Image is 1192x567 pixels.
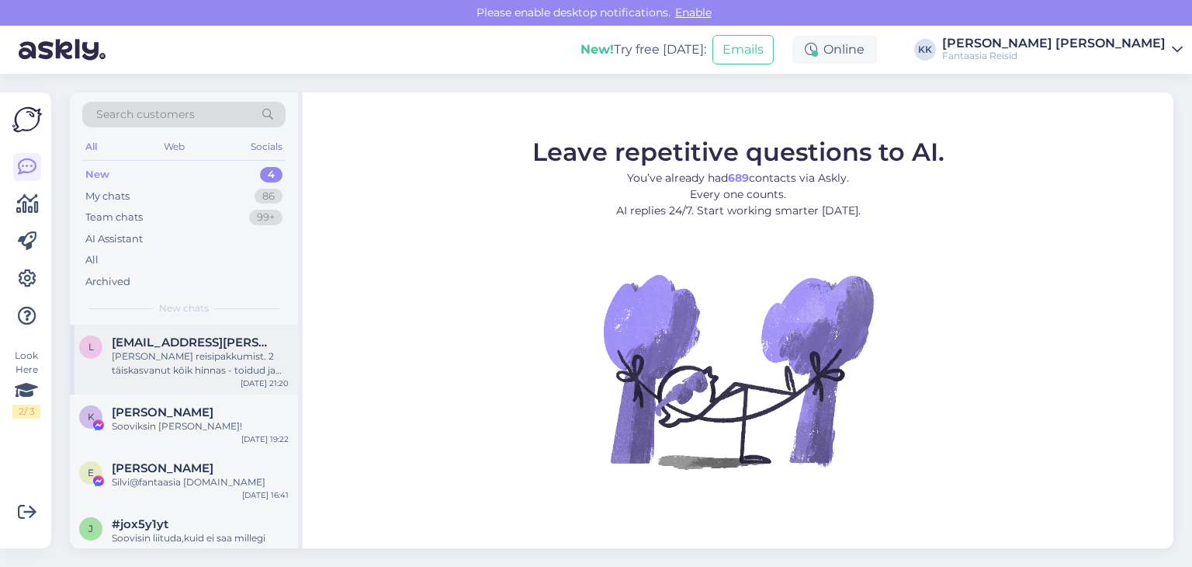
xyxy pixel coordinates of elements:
[112,531,289,559] div: Soovisin liituda,kuid ei saa millegi pärast?
[260,167,282,183] div: 4
[112,336,273,350] span: liiva.laura@gmail.com
[112,475,289,489] div: Silvi@fantaasia [DOMAIN_NAME]
[85,274,130,290] div: Archived
[532,136,944,166] span: Leave repetitive questions to AI.
[942,37,1166,50] div: [PERSON_NAME] [PERSON_NAME]
[248,137,286,157] div: Socials
[85,231,143,247] div: AI Assistant
[12,105,42,134] img: Askly Logo
[112,517,168,531] span: #jox5y1yt
[255,189,282,204] div: 86
[712,35,774,64] button: Emails
[532,169,944,218] p: You’ve already had contacts via Askly. Every one counts. AI replies 24/7. Start working smarter [...
[85,189,130,204] div: My chats
[159,301,209,315] span: New chats
[241,433,289,445] div: [DATE] 19:22
[88,523,93,534] span: j
[112,419,289,433] div: Sooviksin [PERSON_NAME]!
[85,252,99,268] div: All
[112,350,289,377] div: [PERSON_NAME] reisipakkumist. 2 täiskasvanut kõik hinnas - toidud ja joogid 7ööd Reisi alguseks s...
[85,210,143,225] div: Team chats
[580,42,614,57] b: New!
[792,36,877,64] div: Online
[88,341,94,353] span: l
[88,411,95,423] span: K
[88,467,94,478] span: E
[598,231,878,510] img: No Chat active
[12,349,40,419] div: Look Here
[96,106,195,123] span: Search customers
[670,5,716,19] span: Enable
[249,210,282,225] div: 99+
[112,461,213,475] span: Evi Terestsenko
[914,39,936,61] div: KK
[82,137,100,157] div: All
[580,40,706,59] div: Try free [DATE]:
[12,405,40,419] div: 2 / 3
[85,167,109,183] div: New
[942,50,1166,62] div: Fantaasia Reisid
[728,170,749,184] b: 689
[242,489,289,501] div: [DATE] 16:41
[161,137,188,157] div: Web
[241,377,289,389] div: [DATE] 21:20
[942,37,1183,62] a: [PERSON_NAME] [PERSON_NAME]Fantaasia Reisid
[112,405,213,419] span: Kylli Jakobson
